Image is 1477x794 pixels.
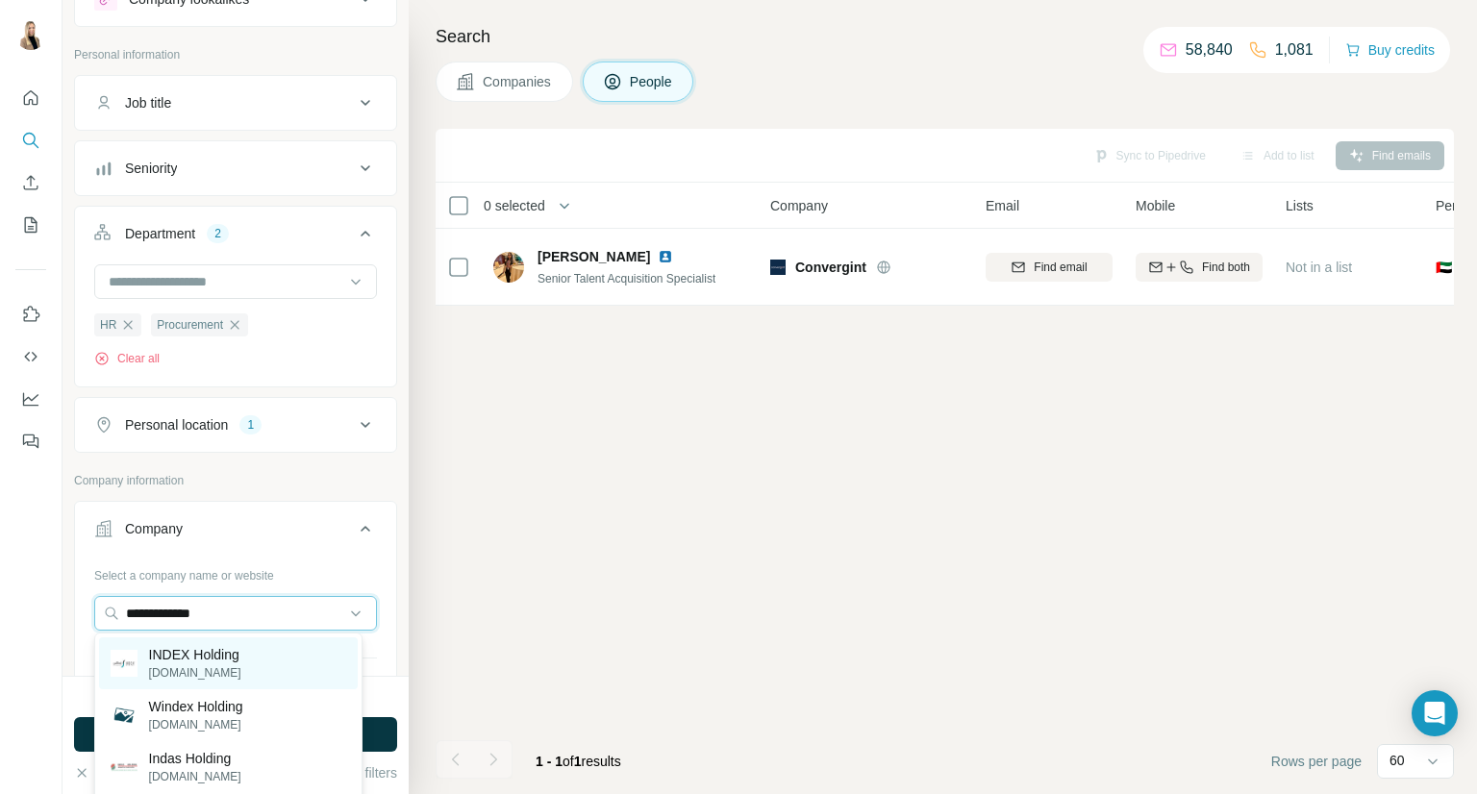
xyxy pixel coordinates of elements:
button: Seniority [75,145,396,191]
div: Department [125,224,195,243]
p: Personal information [74,46,397,63]
div: Personal location [125,415,228,434]
button: Quick start [15,81,46,115]
span: Senior Talent Acquisition Specialist [538,272,715,285]
p: 58,840 [1186,38,1233,62]
button: Company [75,506,396,559]
button: Dashboard [15,382,46,416]
button: Buy credits [1345,37,1435,63]
button: Search [15,123,46,158]
span: Find both [1202,259,1250,276]
img: Avatar [15,19,46,50]
h4: Search [436,23,1454,50]
span: Mobile [1136,196,1175,215]
img: Indas Holding [111,754,138,781]
div: Company [125,519,183,538]
span: 🇦🇪 [1436,258,1452,277]
div: Select a company name or website [94,559,377,584]
span: Rows per page [1271,752,1362,771]
img: Avatar [493,252,524,283]
div: 2 [207,225,229,242]
span: of [563,754,574,769]
div: Job title [125,93,171,112]
span: Company [770,196,828,215]
p: Company information [74,472,397,489]
button: Find email [986,253,1113,282]
button: Run search [74,717,397,752]
div: Open Intercom Messenger [1412,690,1458,736]
button: Find both [1136,253,1263,282]
p: 60 [1389,751,1405,770]
button: Personal location1 [75,402,396,448]
button: Feedback [15,424,46,459]
button: Use Surfe API [15,339,46,374]
span: People [630,72,674,91]
img: INDEX Holding [111,650,138,677]
div: Seniority [125,159,177,178]
span: [PERSON_NAME] [538,247,650,266]
img: LinkedIn logo [658,249,673,264]
span: Procurement [157,316,223,334]
button: Department2 [75,211,396,264]
span: results [536,754,621,769]
img: Logo of Convergint [770,260,786,275]
button: My lists [15,208,46,242]
button: Use Surfe on LinkedIn [15,297,46,332]
span: Not in a list [1286,260,1352,275]
span: 0 selected [484,196,545,215]
span: Lists [1286,196,1314,215]
button: Clear all [94,350,160,367]
span: Convergint [795,258,866,277]
p: Windex Holding [149,697,243,716]
div: 1 [239,416,262,434]
span: 1 - 1 [536,754,563,769]
p: Indas Holding [149,749,241,768]
p: [DOMAIN_NAME] [149,716,243,733]
img: Windex Holding [111,702,138,729]
span: Email [986,196,1019,215]
span: Companies [483,72,553,91]
button: Enrich CSV [15,165,46,200]
span: Find email [1034,259,1087,276]
p: 1,081 [1275,38,1314,62]
p: INDEX Holding [149,645,241,664]
span: 1 [574,754,582,769]
button: Clear [74,763,129,782]
p: [DOMAIN_NAME] [149,768,241,785]
span: HR [100,316,116,334]
p: [DOMAIN_NAME] [149,664,241,682]
button: Job title [75,80,396,126]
